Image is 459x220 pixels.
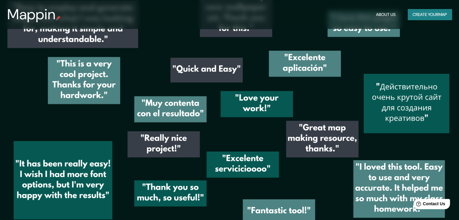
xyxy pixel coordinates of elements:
[56,16,61,20] img: mappin-pin
[408,9,452,20] button: Create yourmap
[374,9,398,20] button: About Us
[405,196,452,213] iframe: Help widget launcher
[7,6,56,23] h3: Mappin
